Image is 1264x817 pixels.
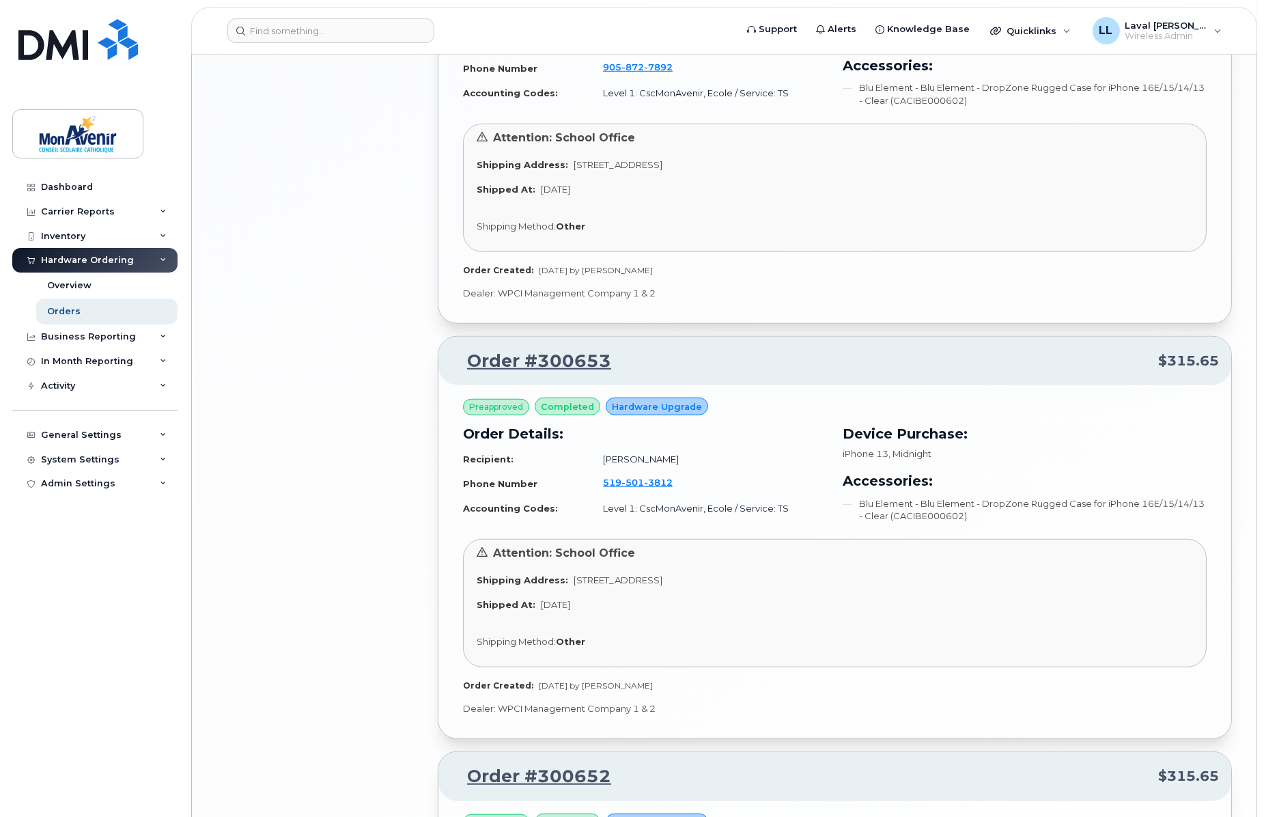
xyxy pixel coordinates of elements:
strong: Shipped At: [477,184,535,195]
strong: Shipping Address: [477,574,568,585]
strong: Phone Number [463,63,537,74]
strong: Phone Number [463,478,537,489]
span: completed [541,400,594,413]
span: Alerts [828,23,856,36]
h3: Accessories: [843,471,1207,491]
span: 7892 [644,61,673,72]
input: Find something... [227,18,434,43]
p: Dealer: WPCI Management Company 1 & 2 [463,287,1207,300]
strong: Accounting Codes: [463,87,558,98]
a: Alerts [806,16,866,43]
span: [DATE] by [PERSON_NAME] [539,680,653,691]
div: Laval Lai Yoon Hin [1083,17,1231,44]
strong: Other [556,636,585,647]
span: $315.65 [1158,766,1219,786]
span: Attention: School Office [493,131,635,144]
span: $315.65 [1158,351,1219,371]
span: Attention: School Office [493,546,635,559]
span: [DATE] by [PERSON_NAME] [539,265,653,275]
span: [STREET_ADDRESS] [574,159,662,170]
a: Knowledge Base [866,16,979,43]
span: Shipping Method: [477,221,556,232]
td: Level 1: CscMonAvenir, Ecole / Service: TS [591,497,826,521]
strong: Other [556,221,585,232]
span: iPhone 13 [843,448,889,459]
span: 3812 [644,477,673,488]
span: [DATE] [541,599,570,610]
strong: Shipped At: [477,599,535,610]
li: Blu Element - Blu Element - DropZone Rugged Case for iPhone 16E/15/14/13 - Clear (CACIBE000602) [843,81,1207,107]
span: 905 [603,61,673,72]
td: [PERSON_NAME] [591,447,826,471]
strong: Recipient: [463,454,514,465]
a: Order #300652 [451,764,611,789]
span: Preapproved [469,401,523,413]
span: Hardware Upgrade [612,400,702,413]
strong: Order Created: [463,265,533,275]
span: Shipping Method: [477,636,556,647]
div: Quicklinks [981,17,1080,44]
span: Support [759,23,797,36]
a: Order #300653 [451,349,611,374]
span: Wireless Admin [1125,31,1207,42]
a: Support [738,16,806,43]
a: 9058727892 [603,61,689,72]
p: Dealer: WPCI Management Company 1 & 2 [463,702,1207,715]
span: 872 [621,61,644,72]
h3: Device Purchase: [843,424,1207,444]
span: Knowledge Base [887,23,970,36]
span: [DATE] [541,184,570,195]
span: 501 [621,477,644,488]
h3: Order Details: [463,424,827,444]
span: Laval [PERSON_NAME] [1125,20,1207,31]
span: Quicklinks [1007,25,1056,36]
span: [STREET_ADDRESS] [574,574,662,585]
li: Blu Element - Blu Element - DropZone Rugged Case for iPhone 16E/15/14/13 - Clear (CACIBE000602) [843,497,1207,523]
h3: Accessories: [843,55,1207,76]
strong: Order Created: [463,680,533,691]
span: 519 [603,477,673,488]
strong: Accounting Codes: [463,503,558,514]
span: LL [1099,23,1113,39]
span: , Midnight [889,448,932,459]
td: Level 1: CscMonAvenir, Ecole / Service: TS [591,81,826,105]
strong: Shipping Address: [477,159,568,170]
a: 5195013812 [603,477,689,488]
